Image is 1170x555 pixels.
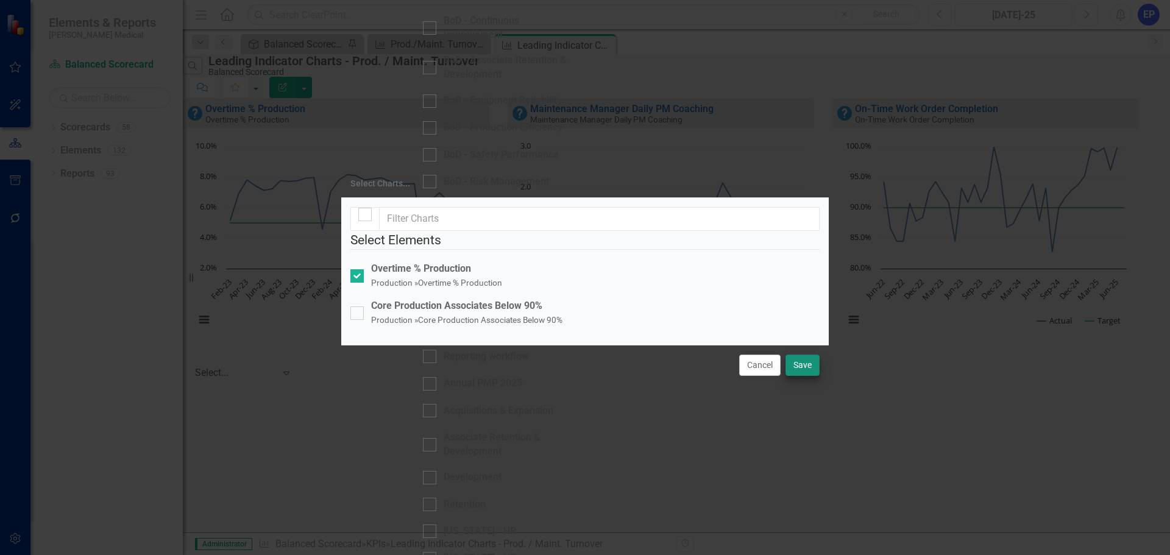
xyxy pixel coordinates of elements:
div: Select Charts... [350,179,410,188]
small: Core Production Associates Below 90% [418,315,562,325]
div: Overtime % Production [371,262,502,276]
small: » [414,315,418,325]
small: Production [371,278,414,288]
legend: Select Elements [350,231,820,250]
small: » [414,278,418,288]
input: Filter Charts [379,207,820,231]
button: Cancel [739,355,781,376]
small: Overtime % Production [418,278,502,288]
button: Save [785,355,820,376]
div: Core Production Associates Below 90% [371,299,562,313]
small: Production [371,315,414,325]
